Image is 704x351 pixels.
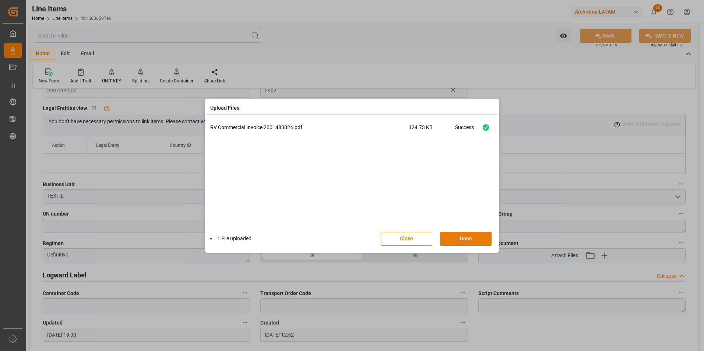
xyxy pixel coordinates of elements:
[455,124,474,136] div: Success
[210,104,239,112] h4: Upload Files
[381,232,432,246] button: Close
[409,124,455,136] span: 124.73 KB
[440,232,492,246] button: Done
[210,124,409,131] p: RV Commercial Invoice 2001483024.pdf
[210,235,253,242] li: 1 File uploaded.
